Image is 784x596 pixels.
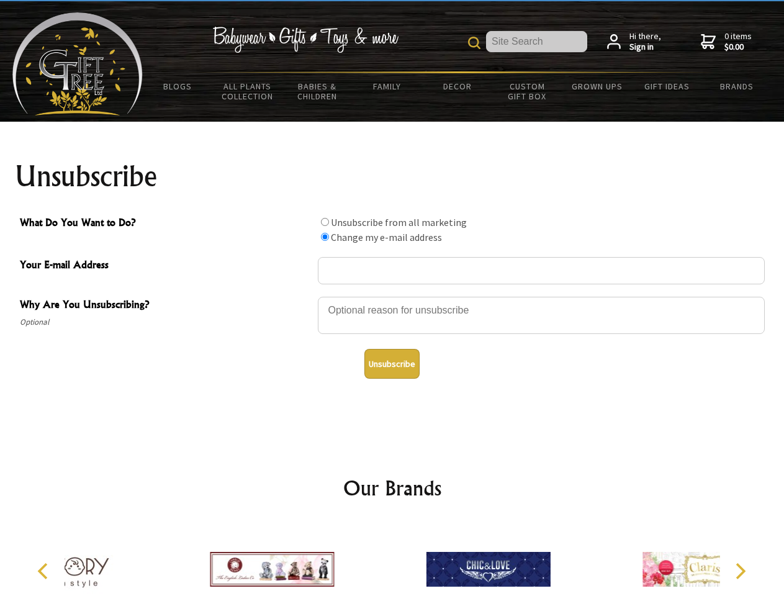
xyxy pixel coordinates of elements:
[15,161,770,191] h1: Unsubscribe
[331,231,442,243] label: Change my e-mail address
[702,73,772,99] a: Brands
[321,218,329,226] input: What Do You Want to Do?
[12,12,143,115] img: Babyware - Gifts - Toys and more...
[318,297,765,334] textarea: Why Are You Unsubscribing?
[492,73,562,109] a: Custom Gift Box
[321,233,329,241] input: What Do You Want to Do?
[701,31,752,53] a: 0 items$0.00
[20,315,312,330] span: Optional
[468,37,480,49] img: product search
[629,42,661,53] strong: Sign in
[353,73,423,99] a: Family
[318,257,765,284] input: Your E-mail Address
[629,31,661,53] span: Hi there,
[20,257,312,275] span: Your E-mail Address
[364,349,420,379] button: Unsubscribe
[486,31,587,52] input: Site Search
[562,73,632,99] a: Grown Ups
[31,558,58,585] button: Previous
[331,216,467,228] label: Unsubscribe from all marketing
[25,473,760,503] h2: Our Brands
[143,73,213,99] a: BLOGS
[422,73,492,99] a: Decor
[282,73,353,109] a: Babies & Children
[20,297,312,315] span: Why Are You Unsubscribing?
[726,558,754,585] button: Next
[213,73,283,109] a: All Plants Collection
[20,215,312,233] span: What Do You Want to Do?
[724,30,752,53] span: 0 items
[724,42,752,53] strong: $0.00
[632,73,702,99] a: Gift Ideas
[607,31,661,53] a: Hi there,Sign in
[212,27,399,53] img: Babywear - Gifts - Toys & more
